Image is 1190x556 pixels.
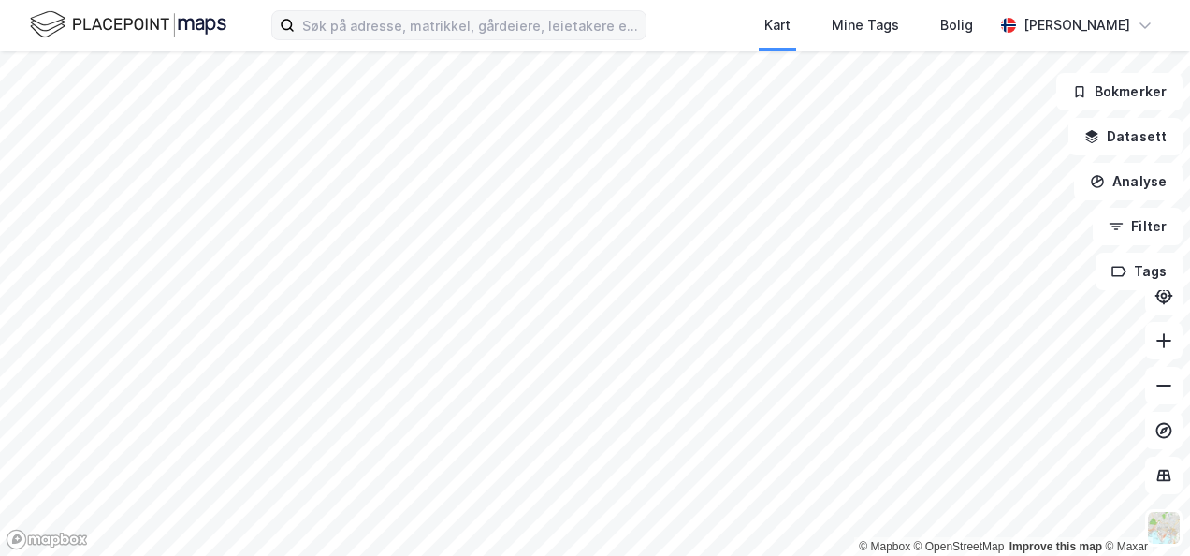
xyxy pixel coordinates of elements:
[940,14,973,37] div: Bolig
[1009,540,1102,553] a: Improve this map
[914,540,1005,553] a: OpenStreetMap
[1074,163,1183,200] button: Analyse
[764,14,791,37] div: Kart
[859,540,910,553] a: Mapbox
[1068,118,1183,155] button: Datasett
[1096,253,1183,290] button: Tags
[30,8,226,41] img: logo.f888ab2527a4732fd821a326f86c7f29.svg
[1096,466,1190,556] div: Kontrollprogram for chat
[6,529,88,550] a: Mapbox homepage
[832,14,899,37] div: Mine Tags
[1023,14,1130,37] div: [PERSON_NAME]
[1093,208,1183,245] button: Filter
[1096,466,1190,556] iframe: Chat Widget
[1056,73,1183,110] button: Bokmerker
[295,11,646,39] input: Søk på adresse, matrikkel, gårdeiere, leietakere eller personer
